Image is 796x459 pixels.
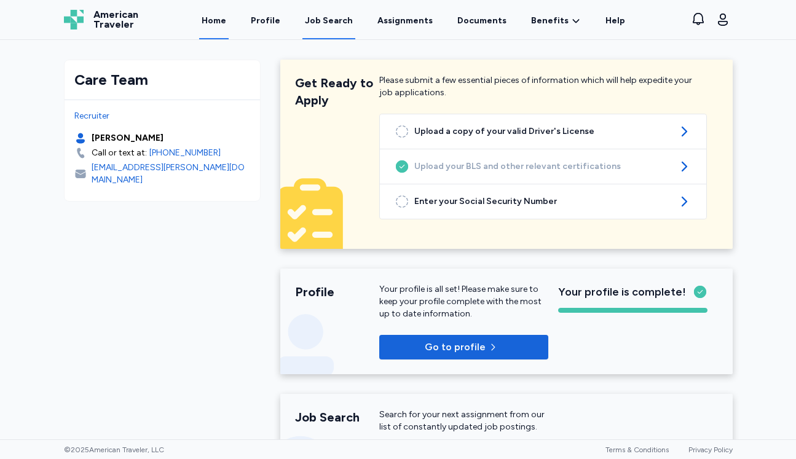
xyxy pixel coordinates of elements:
[64,10,84,29] img: Logo
[64,445,164,455] span: © 2025 American Traveler, LLC
[74,110,250,122] div: Recruiter
[531,15,581,27] a: Benefits
[295,409,380,426] div: Job Search
[414,160,672,173] span: Upload your BLS and other relevant certifications
[93,10,138,29] span: American Traveler
[379,283,548,320] div: Your profile is all set! Please make sure to keep your profile complete with the most up to date ...
[199,1,229,39] a: Home
[149,147,221,159] a: [PHONE_NUMBER]
[414,125,672,138] span: Upload a copy of your valid Driver's License
[92,132,164,144] div: [PERSON_NAME]
[605,445,669,454] a: Terms & Conditions
[558,283,686,300] span: Your profile is complete!
[414,195,672,208] span: Enter your Social Security Number
[295,74,380,109] div: Get Ready to Apply
[379,74,707,109] div: Please submit a few essential pieces of information which will help expedite your job applications.
[302,1,355,39] a: Job Search
[295,283,380,300] div: Profile
[379,409,548,433] div: Search for your next assignment from our list of constantly updated job postings.
[425,340,486,355] span: Go to profile
[305,15,353,27] div: Job Search
[74,70,250,90] div: Care Team
[531,15,569,27] span: Benefits
[379,335,548,359] button: Go to profile
[92,162,250,186] div: [EMAIL_ADDRESS][PERSON_NAME][DOMAIN_NAME]
[92,147,147,159] div: Call or text at:
[379,438,548,450] div: Apply before they go!
[688,445,733,454] a: Privacy Policy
